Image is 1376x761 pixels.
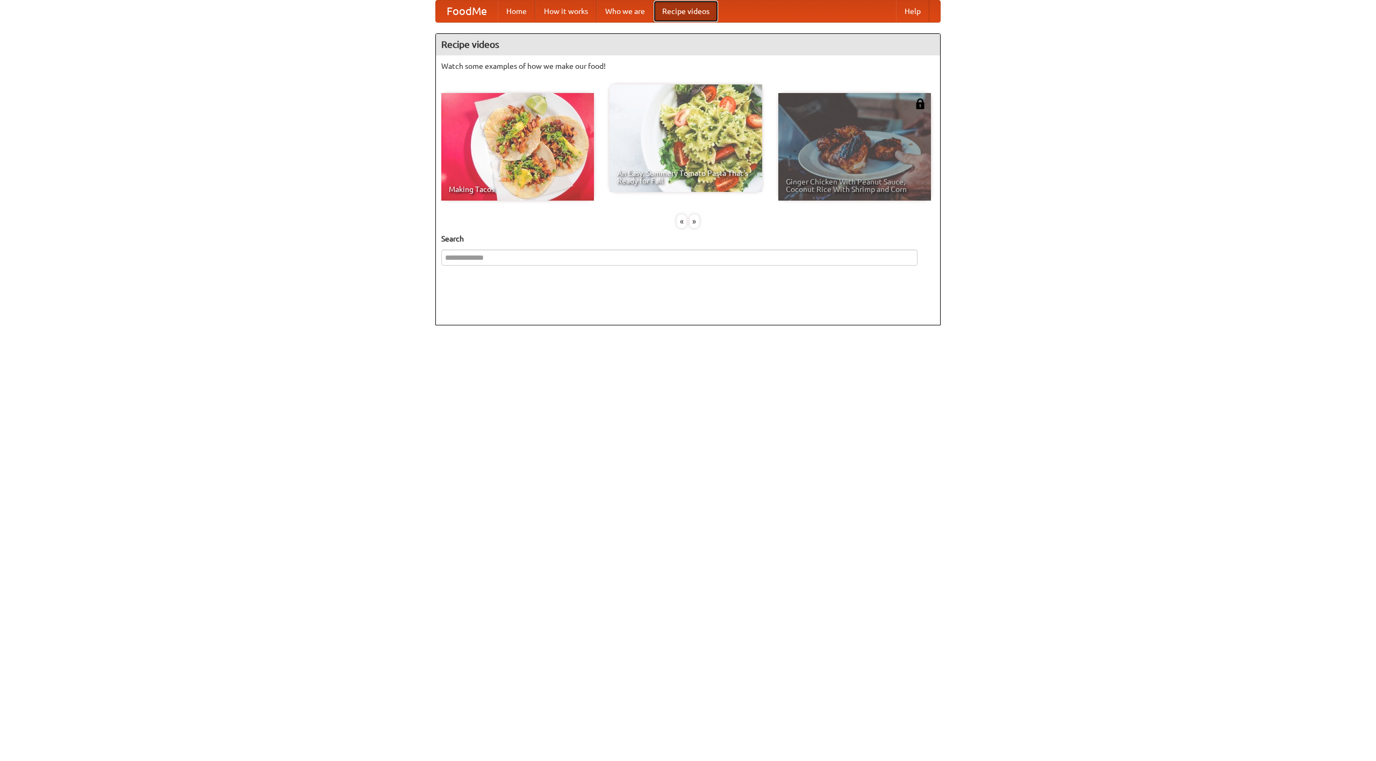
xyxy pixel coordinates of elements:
a: Help [896,1,929,22]
a: An Easy, Summery Tomato Pasta That's Ready for Fall [610,84,762,192]
span: Making Tacos [449,186,586,193]
div: « [677,215,686,228]
a: Making Tacos [441,93,594,201]
a: Recipe videos [654,1,718,22]
a: How it works [535,1,597,22]
a: FoodMe [436,1,498,22]
a: Home [498,1,535,22]
img: 483408.png [915,98,926,109]
h4: Recipe videos [436,34,940,55]
p: Watch some examples of how we make our food! [441,61,935,72]
h5: Search [441,233,935,244]
span: An Easy, Summery Tomato Pasta That's Ready for Fall [617,169,755,184]
div: » [690,215,699,228]
a: Who we are [597,1,654,22]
